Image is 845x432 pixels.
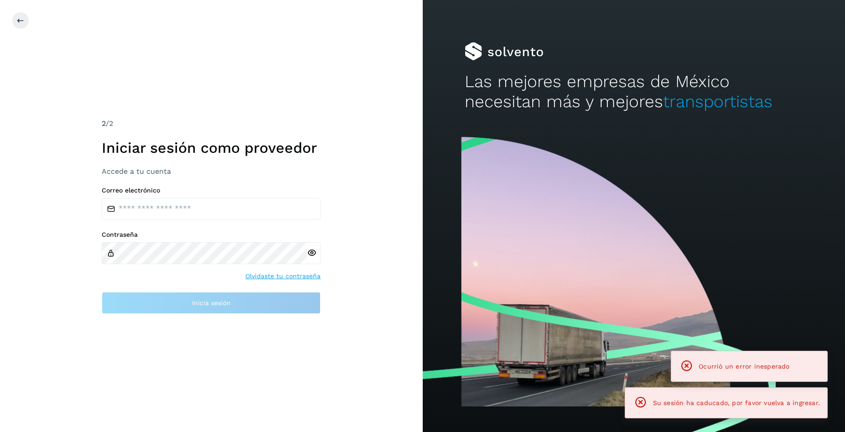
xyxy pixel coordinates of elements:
[699,363,789,370] span: Ocurrió un error inesperado
[653,399,820,406] span: Su sesión ha caducado, por favor vuelva a ingresar.
[102,118,321,129] div: /2
[102,292,321,314] button: Inicia sesión
[102,167,321,176] h3: Accede a tu cuenta
[102,187,321,194] label: Correo electrónico
[102,231,321,239] label: Contraseña
[102,119,106,128] span: 2
[102,139,321,156] h1: Iniciar sesión como proveedor
[192,300,231,306] span: Inicia sesión
[465,72,803,112] h2: Las mejores empresas de México necesitan más y mejores
[663,92,772,111] span: transportistas
[245,271,321,281] a: Olvidaste tu contraseña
